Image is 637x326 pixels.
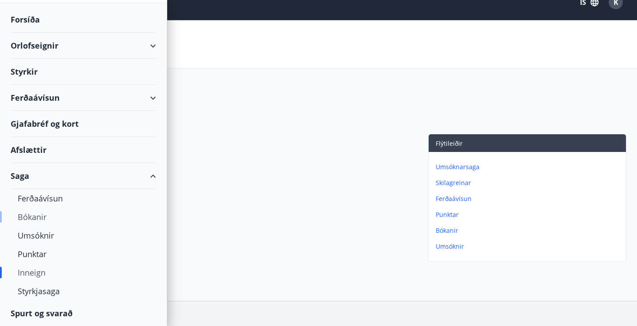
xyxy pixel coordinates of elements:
span: Flýtileiðir [436,139,463,148]
p: Umsóknarsaga [436,163,622,171]
div: Afslættir [11,137,156,163]
div: Forsíða [11,7,156,33]
p: Ferðaávísun [436,194,622,203]
p: Punktar [436,210,622,219]
div: Ferðaávísun [18,189,149,208]
div: Styrkir [11,59,156,85]
div: Ferðaávísun [11,85,156,111]
div: Gjafabréf og kort [11,111,156,137]
div: Saga [11,163,156,189]
p: Umsóknir [436,242,622,251]
div: Bókanir [18,208,149,226]
div: Styrkjasaga [18,282,149,300]
div: Orlofseignir [11,33,156,59]
p: Skilagreinar [436,178,622,187]
div: Umsóknir [18,226,149,245]
p: Bókanir [436,226,622,235]
div: Punktar [18,245,149,263]
div: Inneign [18,263,149,282]
div: Spurt og svarað [11,300,156,326]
